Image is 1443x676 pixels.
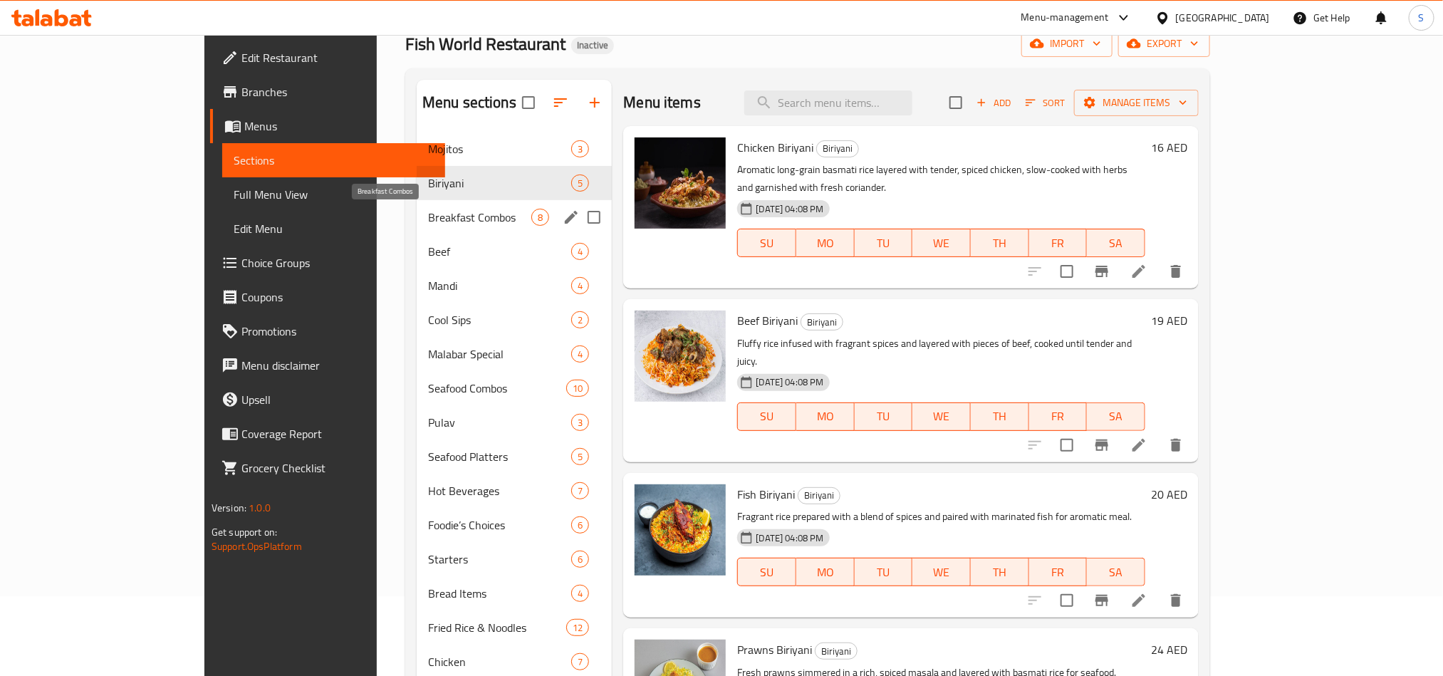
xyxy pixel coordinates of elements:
[572,142,588,156] span: 3
[210,246,445,280] a: Choice Groups
[210,451,445,485] a: Grocery Checklist
[241,459,434,477] span: Grocery Checklist
[918,233,965,254] span: WE
[750,531,829,545] span: [DATE] 04:08 PM
[561,207,582,228] button: edit
[241,254,434,271] span: Choice Groups
[1087,229,1145,257] button: SA
[571,585,589,602] div: items
[428,585,571,602] div: Bread Items
[912,229,971,257] button: WE
[428,345,571,363] span: Malabar Special
[572,553,588,566] span: 6
[241,425,434,442] span: Coverage Report
[417,269,613,303] div: Mandi4
[1052,430,1082,460] span: Select to update
[417,303,613,337] div: Cool Sips2
[428,448,571,465] span: Seafood Platters
[428,209,531,226] span: Breakfast Combos
[210,348,445,383] a: Menu disclaimer
[571,243,589,260] div: items
[234,220,434,237] span: Edit Menu
[855,229,913,257] button: TU
[417,234,613,269] div: Beef4
[222,212,445,246] a: Edit Menu
[428,277,571,294] div: Mandi
[571,653,589,670] div: items
[796,558,855,586] button: MO
[417,610,613,645] div: Fried Rice & Noodles12
[417,440,613,474] div: Seafood Platters5
[210,314,445,348] a: Promotions
[532,211,548,224] span: 8
[222,177,445,212] a: Full Menu View
[222,143,445,177] a: Sections
[571,37,614,54] div: Inactive
[912,558,971,586] button: WE
[428,653,571,670] div: Chicken
[249,499,271,517] span: 1.0.0
[1130,437,1147,454] a: Edit menu item
[737,558,796,586] button: SU
[571,311,589,328] div: items
[816,643,857,660] span: Biriyani
[571,277,589,294] div: items
[802,562,849,583] span: MO
[737,508,1145,526] p: Fragrant rice prepared with a blend of spices and paired with marinated fish for aromatic meal.
[428,311,571,328] span: Cool Sips
[234,152,434,169] span: Sections
[1151,311,1187,331] h6: 19 AED
[971,92,1016,114] span: Add item
[1029,229,1088,257] button: FR
[1151,640,1187,660] h6: 24 AED
[737,402,796,431] button: SU
[572,245,588,259] span: 4
[572,484,588,498] span: 7
[422,92,516,113] h2: Menu sections
[210,75,445,109] a: Branches
[798,487,840,504] div: Biriyani
[572,587,588,600] span: 4
[572,655,588,669] span: 7
[1118,31,1210,57] button: export
[737,137,813,158] span: Chicken Biriyani
[737,161,1145,197] p: Aromatic long-grain basmati rice layered with tender, spiced chicken, slow-cooked with herbs and ...
[1026,95,1065,111] span: Sort
[1093,562,1140,583] span: SA
[566,380,589,397] div: items
[1151,137,1187,157] h6: 16 AED
[417,405,613,440] div: Pulav3
[428,414,571,431] span: Pulav
[635,311,726,402] img: Beef Biriyani
[1022,92,1068,114] button: Sort
[244,118,434,135] span: Menus
[801,313,843,331] div: Biriyani
[241,49,434,66] span: Edit Restaurant
[212,523,277,541] span: Get support on:
[405,28,566,60] span: Fish World Restaurant
[860,562,907,583] span: TU
[531,209,549,226] div: items
[417,508,613,542] div: Foodie’s Choices6
[428,243,571,260] div: Beef
[567,382,588,395] span: 10
[212,499,246,517] span: Version:
[1159,254,1193,288] button: delete
[417,166,613,200] div: Biriyani5
[210,383,445,417] a: Upsell
[1093,406,1140,427] span: SA
[737,229,796,257] button: SU
[572,416,588,430] span: 3
[417,337,613,371] div: Malabar Special4
[1159,583,1193,618] button: delete
[1151,484,1187,504] h6: 20 AED
[572,450,588,464] span: 5
[428,140,571,157] span: Mojitos
[744,90,912,115] input: search
[971,558,1029,586] button: TH
[514,88,543,118] span: Select all sections
[543,85,578,120] span: Sort sections
[796,402,855,431] button: MO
